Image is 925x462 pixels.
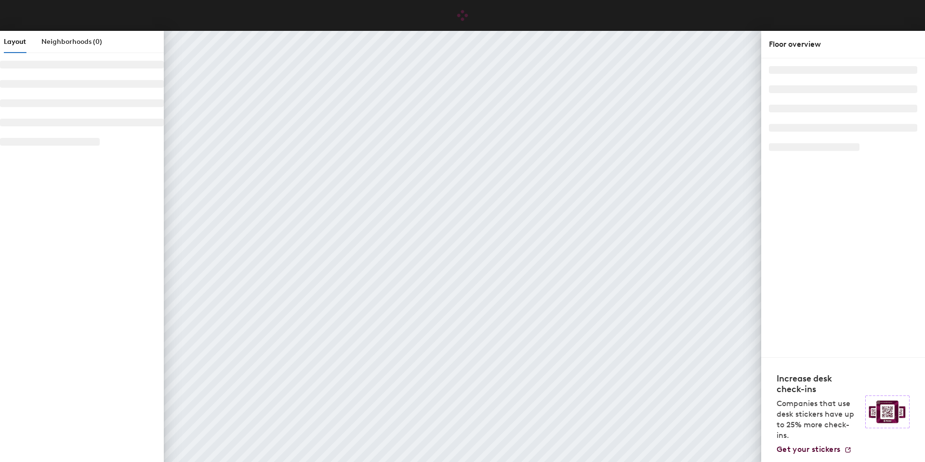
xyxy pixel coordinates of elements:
img: Sticker logo [865,395,910,428]
span: Get your stickers [777,445,840,454]
p: Companies that use desk stickers have up to 25% more check-ins. [777,398,859,441]
span: Neighborhoods (0) [41,38,102,46]
h4: Increase desk check-ins [777,373,859,394]
a: Get your stickers [777,445,852,454]
div: Floor overview [769,39,917,50]
span: Layout [4,38,26,46]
